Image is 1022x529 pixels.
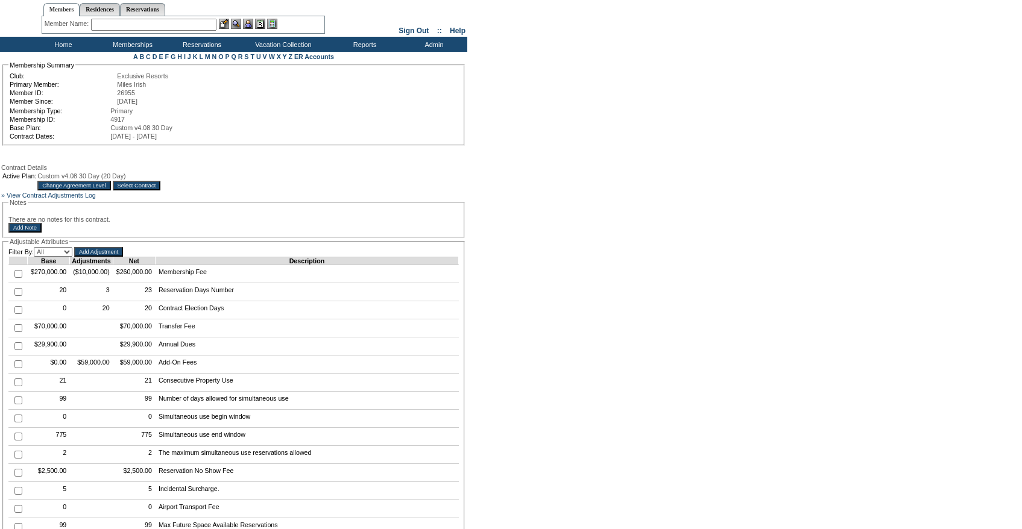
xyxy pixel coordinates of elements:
td: 0 [28,500,70,518]
a: Y [283,53,287,60]
a: Help [450,27,465,35]
a: S [244,53,248,60]
td: Contract Election Days [155,301,458,319]
td: 0 [28,301,70,319]
td: Contract Dates: [10,133,109,140]
input: Add Note [8,223,42,233]
td: $70,000.00 [113,319,155,337]
div: Member Name: [45,19,91,29]
a: P [226,53,230,60]
td: 5 [28,482,70,500]
td: $59,000.00 [113,355,155,374]
a: R [238,53,243,60]
input: Add Adjustment [74,247,123,257]
td: 23 [113,283,155,301]
span: There are no notes for this contract. [8,216,110,223]
a: » View Contract Adjustments Log [1,192,96,199]
a: X [277,53,281,60]
input: Change Agreement Level [37,181,110,190]
span: [DATE] - [DATE] [110,133,157,140]
td: $29,900.00 [28,337,70,355]
td: 0 [113,410,155,428]
td: 20 [70,301,113,319]
td: Reservation Days Number [155,283,458,301]
span: 26955 [117,89,135,96]
td: Add-On Fees [155,355,458,374]
td: Reports [329,37,398,52]
a: Q [231,53,236,60]
a: W [269,53,275,60]
td: The maximum simultaneous use reservations allowed [155,446,458,464]
td: $70,000.00 [28,319,70,337]
a: I [184,53,186,60]
a: N [212,53,217,60]
td: Membership ID: [10,116,109,123]
img: b_edit.gif [219,19,229,29]
td: Reservations [166,37,235,52]
a: U [256,53,261,60]
a: K [193,53,198,60]
td: Simultaneous use begin window [155,410,458,428]
img: Reservations [255,19,265,29]
a: L [199,53,203,60]
td: Number of days allowed for simultaneous use [155,392,458,410]
span: Exclusive Resorts [117,72,168,80]
td: $2,500.00 [113,464,155,482]
a: H [177,53,182,60]
a: O [218,53,223,60]
a: B [139,53,144,60]
a: T [250,53,254,60]
span: :: [437,27,442,35]
td: Airport Transport Fee [155,500,458,518]
td: Club: [10,72,116,80]
td: Member ID: [10,89,116,96]
td: 0 [113,500,155,518]
td: $270,000.00 [28,265,70,283]
a: D [153,53,157,60]
td: 99 [113,392,155,410]
td: $2,500.00 [28,464,70,482]
a: G [171,53,175,60]
td: 20 [113,301,155,319]
a: Residences [80,3,120,16]
img: Impersonate [243,19,253,29]
a: Reservations [120,3,165,16]
a: F [165,53,169,60]
a: C [146,53,151,60]
td: 2 [113,446,155,464]
td: ($10,000.00) [70,265,113,283]
a: M [205,53,210,60]
a: Z [288,53,292,60]
td: $29,900.00 [113,337,155,355]
a: J [188,53,191,60]
td: Member Since: [10,98,116,105]
td: 21 [28,374,70,392]
a: E [159,53,163,60]
td: Incidental Surcharge. [155,482,458,500]
td: Filter By: [8,247,72,257]
td: Simultaneous use end window [155,428,458,446]
td: Reservation No Show Fee [155,464,458,482]
span: Miles Irish [117,81,146,88]
td: Net [113,257,155,265]
div: Contract Details [1,164,466,171]
img: View [231,19,241,29]
td: 0 [28,410,70,428]
td: Home [27,37,96,52]
td: Base [28,257,70,265]
td: Consecutive Property Use [155,374,458,392]
input: Select Contract [113,181,161,190]
span: Custom v4.08 30 Day (20 Day) [37,172,125,180]
td: Membership Fee [155,265,458,283]
td: 2 [28,446,70,464]
td: 775 [113,428,155,446]
td: 20 [28,283,70,301]
td: 775 [28,428,70,446]
td: 99 [28,392,70,410]
td: Base Plan: [10,124,109,131]
legend: Adjustable Attributes [8,238,69,245]
td: Transfer Fee [155,319,458,337]
td: Memberships [96,37,166,52]
a: Sign Out [399,27,429,35]
span: Custom v4.08 30 Day [110,124,172,131]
